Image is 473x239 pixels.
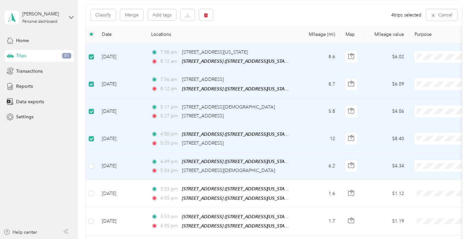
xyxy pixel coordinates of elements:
span: [STREET_ADDRESS] ([STREET_ADDRESS][US_STATE]) [182,86,292,92]
th: Map [340,25,363,43]
span: 81 [62,53,71,59]
span: 5:27 pm [160,112,179,120]
span: 7:56 am [160,76,179,83]
span: [STREET_ADDRESS] [182,140,224,146]
span: Reports [16,83,33,90]
span: [STREET_ADDRESS] ([STREET_ADDRESS][US_STATE]) [182,159,292,164]
td: $6.02 [363,43,409,71]
span: Data exports [16,98,44,105]
th: Locations [146,25,297,43]
span: [STREET_ADDRESS][DEMOGRAPHIC_DATA] [182,104,275,110]
span: [STREET_ADDRESS] ([STREET_ADDRESS][US_STATE]) [182,131,292,137]
td: [DATE] [97,71,146,98]
span: 3:53 pm [160,185,179,193]
td: 1.6 [297,180,340,207]
td: 12 [297,125,340,153]
span: 4:05 pm [160,222,179,229]
td: 1.7 [297,208,340,235]
button: Classify [91,9,116,21]
span: 4 trips selected [391,12,421,18]
span: 5:17 pm [160,104,179,111]
td: 8.7 [297,71,340,98]
span: 3:53 pm [160,213,179,220]
span: [STREET_ADDRESS][DEMOGRAPHIC_DATA] [182,168,275,173]
span: [STREET_ADDRESS] [182,77,224,82]
td: $1.12 [363,180,409,207]
span: 8:12 am [160,85,179,92]
td: [DATE] [97,208,146,235]
span: [STREET_ADDRESS] ([STREET_ADDRESS][US_STATE]) [182,214,292,220]
button: Merge [120,9,143,21]
td: [DATE] [97,125,146,153]
td: $4.34 [363,153,409,180]
span: [STREET_ADDRESS] [182,113,224,119]
span: [STREET_ADDRESS] ([STREET_ADDRESS][US_STATE]) [182,196,292,201]
span: Transactions [16,68,43,75]
span: 5:04 pm [160,167,179,174]
td: 6.2 [297,153,340,180]
span: 7:58 am [160,49,179,56]
span: 5:25 pm [160,140,179,147]
td: [DATE] [97,153,146,180]
span: 8:12 am [160,58,179,65]
td: $8.40 [363,125,409,153]
th: Date [97,25,146,43]
span: Home [16,37,29,44]
span: Trips [16,52,26,59]
td: 5.8 [297,98,340,125]
td: [DATE] [97,43,146,71]
th: Mileage value [363,25,409,43]
span: [STREET_ADDRESS][US_STATE] [182,49,248,55]
span: 4:05 pm [160,195,179,202]
td: $4.06 [363,98,409,125]
span: 4:50 pm [160,131,179,138]
td: $1.19 [363,208,409,235]
button: Help center [4,229,37,236]
span: [STREET_ADDRESS] ([STREET_ADDRESS][US_STATE]) [182,223,292,229]
div: Personal dashboard [22,20,57,24]
th: Mileage (mi) [297,25,340,43]
span: [STREET_ADDRESS] ([STREET_ADDRESS][US_STATE]) [182,59,292,64]
td: [DATE] [97,180,146,207]
button: Cancel [426,9,457,21]
span: 4:49 pm [160,158,179,165]
span: Settings [16,113,34,120]
div: [PERSON_NAME] [22,11,63,17]
td: 8.6 [297,43,340,71]
td: $6.09 [363,71,409,98]
button: Add tags [148,9,176,20]
span: [STREET_ADDRESS] ([STREET_ADDRESS][US_STATE]) [182,186,292,192]
td: [DATE] [97,98,146,125]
